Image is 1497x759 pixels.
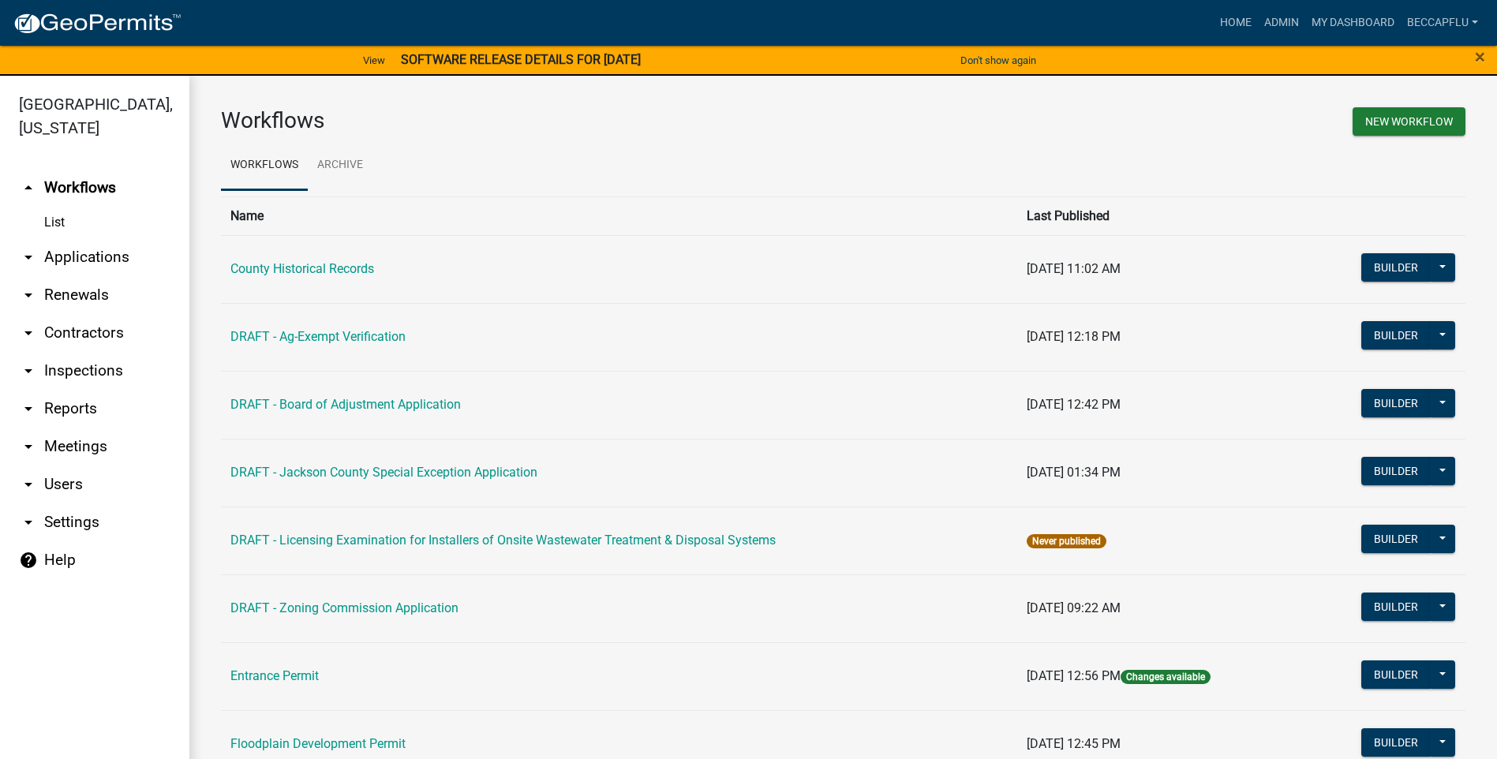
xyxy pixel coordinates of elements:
[1027,600,1121,615] span: [DATE] 09:22 AM
[230,397,461,412] a: DRAFT - Board of Adjustment Application
[1361,389,1431,417] button: Builder
[230,261,374,276] a: County Historical Records
[1214,8,1258,38] a: Home
[1401,8,1484,38] a: BeccaPflu
[1475,47,1485,66] button: Close
[230,465,537,480] a: DRAFT - Jackson County Special Exception Application
[221,140,308,191] a: Workflows
[1361,660,1431,689] button: Builder
[19,551,38,570] i: help
[1475,46,1485,68] span: ×
[19,286,38,305] i: arrow_drop_down
[230,668,319,683] a: Entrance Permit
[19,399,38,418] i: arrow_drop_down
[1361,321,1431,350] button: Builder
[1353,107,1465,136] button: New Workflow
[1027,465,1121,480] span: [DATE] 01:34 PM
[19,248,38,267] i: arrow_drop_down
[230,329,406,344] a: DRAFT - Ag-Exempt Verification
[19,513,38,532] i: arrow_drop_down
[401,52,641,67] strong: SOFTWARE RELEASE DETAILS FOR [DATE]
[19,361,38,380] i: arrow_drop_down
[1027,534,1106,548] span: Never published
[230,736,406,751] a: Floodplain Development Permit
[1361,728,1431,757] button: Builder
[1027,736,1121,751] span: [DATE] 12:45 PM
[230,533,776,548] a: DRAFT - Licensing Examination for Installers of Onsite Wastewater Treatment & Disposal Systems
[19,437,38,456] i: arrow_drop_down
[1027,329,1121,344] span: [DATE] 12:18 PM
[308,140,372,191] a: Archive
[19,323,38,342] i: arrow_drop_down
[221,196,1017,235] th: Name
[1027,397,1121,412] span: [DATE] 12:42 PM
[19,178,38,197] i: arrow_drop_up
[1027,261,1121,276] span: [DATE] 11:02 AM
[1121,670,1211,684] span: Changes available
[1027,668,1121,683] span: [DATE] 12:56 PM
[1361,253,1431,282] button: Builder
[230,600,458,615] a: DRAFT - Zoning Commission Application
[357,47,391,73] a: View
[1258,8,1305,38] a: Admin
[221,107,832,134] h3: Workflows
[1017,196,1304,235] th: Last Published
[19,475,38,494] i: arrow_drop_down
[1361,457,1431,485] button: Builder
[1361,593,1431,621] button: Builder
[1361,525,1431,553] button: Builder
[1305,8,1401,38] a: My Dashboard
[954,47,1042,73] button: Don't show again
